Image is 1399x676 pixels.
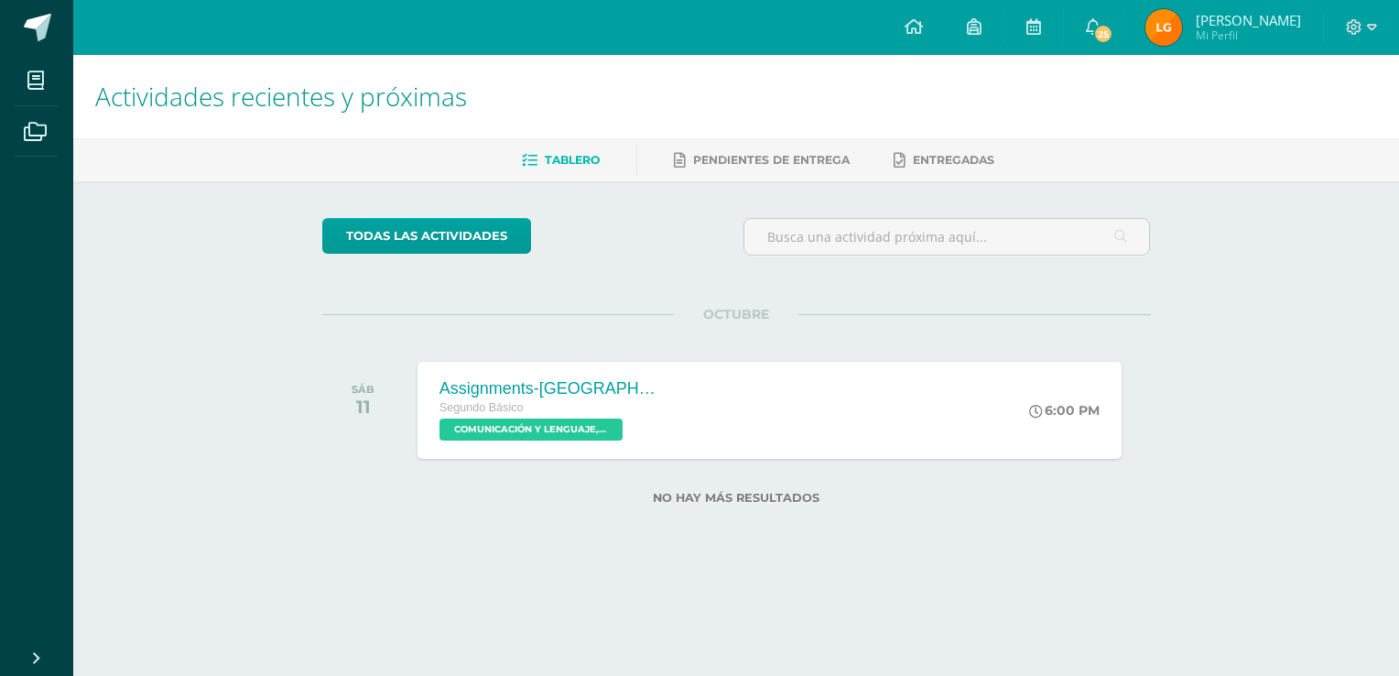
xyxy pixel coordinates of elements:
[439,419,623,441] span: COMUNICACIÓN Y LENGUAJE, IDIOMA EXTRANJERO 'Sección B'
[674,306,798,322] span: OCTUBRE
[744,219,1150,255] input: Busca una actividad próxima aquí...
[693,153,850,167] span: Pendientes de entrega
[95,79,467,114] span: Actividades recientes y próximas
[1196,27,1301,43] span: Mi Perfil
[439,379,659,398] div: Assignments-[GEOGRAPHIC_DATA]-2
[894,146,994,175] a: Entregadas
[352,383,374,396] div: SÁB
[322,491,1151,505] label: No hay más resultados
[913,153,994,167] span: Entregadas
[322,218,531,254] a: todas las Actividades
[522,146,600,175] a: Tablero
[674,146,850,175] a: Pendientes de entrega
[352,396,374,418] div: 11
[1145,9,1182,46] img: 2b07e7083290fa3d522a25deb24f4cca.png
[1196,11,1301,29] span: [PERSON_NAME]
[1029,402,1100,419] div: 6:00 PM
[439,401,524,414] span: Segundo Básico
[1093,24,1113,44] span: 25
[545,153,600,167] span: Tablero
